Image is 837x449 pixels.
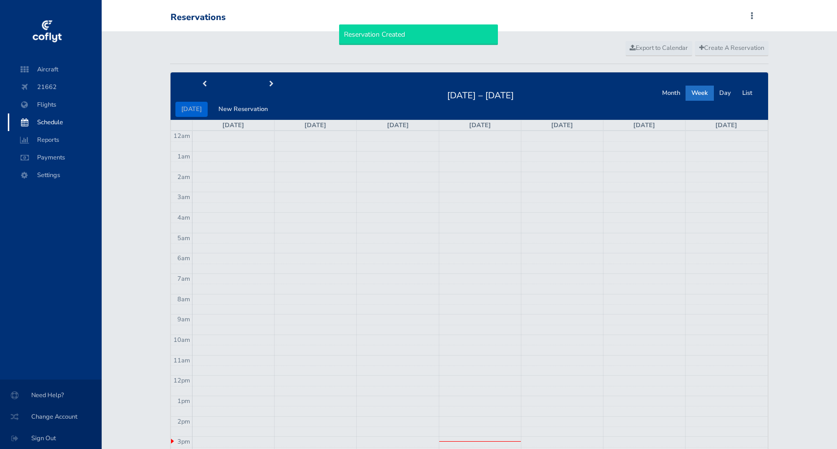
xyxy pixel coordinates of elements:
[441,88,520,101] h2: [DATE] – [DATE]
[177,274,190,283] span: 7am
[177,213,190,222] span: 4am
[18,131,92,149] span: Reports
[695,41,769,56] a: Create A Reservation
[222,121,244,130] a: [DATE]
[177,315,190,324] span: 9am
[339,24,498,45] div: Reservation Created
[18,96,92,113] span: Flights
[177,193,190,202] span: 3am
[238,77,305,92] button: next
[713,86,737,101] button: Day
[12,408,90,426] span: Change Account
[656,86,686,101] button: Month
[18,166,92,184] span: Settings
[630,44,688,52] span: Export to Calendar
[173,356,190,365] span: 11am
[177,234,190,243] span: 5am
[551,121,573,130] a: [DATE]
[12,386,90,404] span: Need Help?
[625,41,692,56] a: Export to Calendar
[173,376,190,385] span: 12pm
[633,121,655,130] a: [DATE]
[177,437,190,446] span: 3pm
[175,102,208,117] button: [DATE]
[18,149,92,166] span: Payments
[177,295,190,304] span: 8am
[715,121,737,130] a: [DATE]
[18,78,92,96] span: 21662
[699,44,764,52] span: Create A Reservation
[171,77,238,92] button: prev
[387,121,409,130] a: [DATE]
[304,121,326,130] a: [DATE]
[31,17,63,46] img: coflyt logo
[213,102,274,117] button: New Reservation
[18,61,92,78] span: Aircraft
[177,173,190,181] span: 2am
[12,429,90,447] span: Sign Out
[177,397,190,405] span: 1pm
[177,254,190,263] span: 6am
[177,152,190,161] span: 1am
[736,86,758,101] button: List
[18,113,92,131] span: Schedule
[173,132,190,140] span: 12am
[686,86,714,101] button: Week
[171,12,226,23] div: Reservations
[173,336,190,344] span: 10am
[177,417,190,426] span: 2pm
[469,121,491,130] a: [DATE]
